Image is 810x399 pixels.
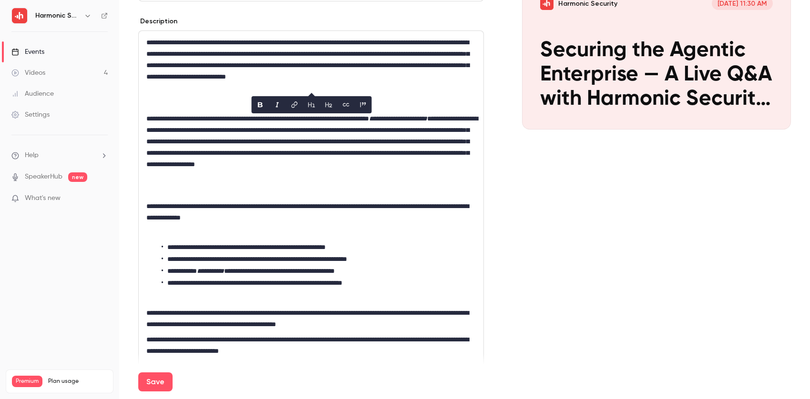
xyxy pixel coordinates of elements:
section: description [138,30,484,367]
button: bold [253,97,268,112]
div: Videos [11,68,45,78]
button: Save [138,372,173,391]
span: new [68,172,87,182]
div: Audience [11,89,54,99]
div: Settings [11,110,50,120]
a: SpeakerHub [25,172,62,182]
span: What's new [25,193,61,203]
div: editor [139,31,483,366]
iframe: Noticeable Trigger [96,194,108,203]
span: Plan usage [48,378,107,385]
span: Premium [12,376,42,387]
div: Events [11,47,44,57]
img: Harmonic Security [12,8,27,23]
h6: Harmonic Security [35,11,80,20]
button: blockquote [356,97,371,112]
button: link [287,97,302,112]
button: italic [270,97,285,112]
li: help-dropdown-opener [11,150,108,160]
label: Description [138,17,177,26]
span: Help [25,150,39,160]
